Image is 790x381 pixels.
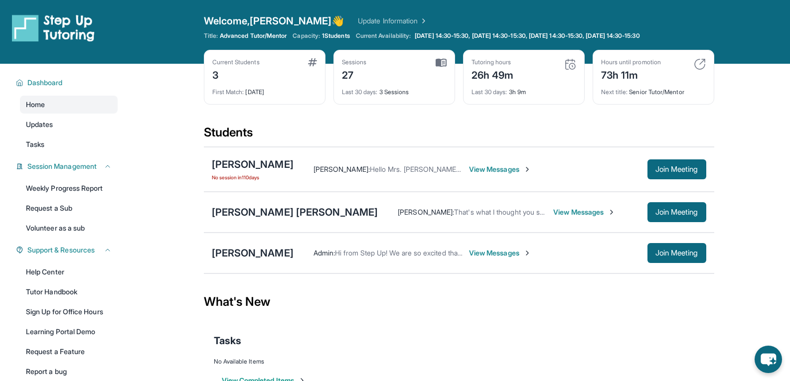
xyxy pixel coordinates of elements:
img: card [564,58,576,70]
img: Chevron Right [418,16,428,26]
div: Sessions [342,58,367,66]
img: card [308,58,317,66]
div: Tutoring hours [472,58,514,66]
span: Last 30 days : [472,88,507,96]
div: No Available Items [214,358,704,366]
button: Join Meeting [647,159,706,179]
span: Welcome, [PERSON_NAME] 👋 [204,14,344,28]
a: Volunteer as a sub [20,219,118,237]
div: 27 [342,66,367,82]
button: Join Meeting [647,202,706,222]
div: [PERSON_NAME] [212,246,294,260]
div: Students [204,125,714,146]
div: [PERSON_NAME] [212,157,294,171]
a: Learning Portal Demo [20,323,118,341]
div: 26h 49m [472,66,514,82]
img: logo [12,14,95,42]
a: Request a Feature [20,343,118,361]
a: Updates [20,116,118,133]
span: Support & Resources [27,245,95,255]
span: View Messages [469,164,531,174]
span: Current Availability: [356,32,411,40]
div: 3 [212,66,260,82]
div: 3h 9m [472,82,576,96]
span: Home [26,100,45,110]
button: Dashboard [23,78,112,88]
a: Tasks [20,135,118,153]
span: Join Meeting [655,250,698,256]
div: [PERSON_NAME] [PERSON_NAME] [212,205,378,219]
img: Chevron-Right [523,165,531,173]
span: [PERSON_NAME] : [314,165,370,173]
span: Next title : [601,88,628,96]
div: [DATE] [212,82,317,96]
div: 73h 11m [601,66,661,82]
button: Session Management [23,161,112,171]
a: Sign Up for Office Hours [20,303,118,321]
span: View Messages [553,207,616,217]
img: Chevron-Right [608,208,616,216]
span: No session in 110 days [212,173,294,181]
a: Request a Sub [20,199,118,217]
span: Admin : [314,249,335,257]
div: 3 Sessions [342,82,447,96]
a: Help Center [20,263,118,281]
span: Title: [204,32,218,40]
div: Current Students [212,58,260,66]
span: Tasks [26,139,44,149]
div: What's New [204,280,714,324]
a: Update Information [358,16,428,26]
div: Senior Tutor/Mentor [601,82,706,96]
span: Dashboard [27,78,63,88]
button: Join Meeting [647,243,706,263]
a: Report a bug [20,363,118,381]
a: [DATE] 14:30-15:30, [DATE] 14:30-15:30, [DATE] 14:30-15:30, [DATE] 14:30-15:30 [413,32,641,40]
a: Tutor Handbook [20,283,118,301]
span: Tasks [214,334,241,348]
span: 1 Students [322,32,350,40]
span: Join Meeting [655,209,698,215]
img: card [436,58,447,67]
span: View Messages [469,248,531,258]
span: [DATE] 14:30-15:30, [DATE] 14:30-15:30, [DATE] 14:30-15:30, [DATE] 14:30-15:30 [415,32,639,40]
span: Join Meeting [655,166,698,172]
img: card [694,58,706,70]
span: [PERSON_NAME] : [398,208,454,216]
span: Advanced Tutor/Mentor [220,32,287,40]
button: chat-button [755,346,782,373]
span: Session Management [27,161,97,171]
img: Chevron-Right [523,249,531,257]
div: Hours until promotion [601,58,661,66]
span: Last 30 days : [342,88,378,96]
span: Capacity: [293,32,320,40]
button: Support & Resources [23,245,112,255]
span: Updates [26,120,53,129]
a: Home [20,96,118,114]
a: Weekly Progress Report [20,179,118,197]
span: First Match : [212,88,244,96]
